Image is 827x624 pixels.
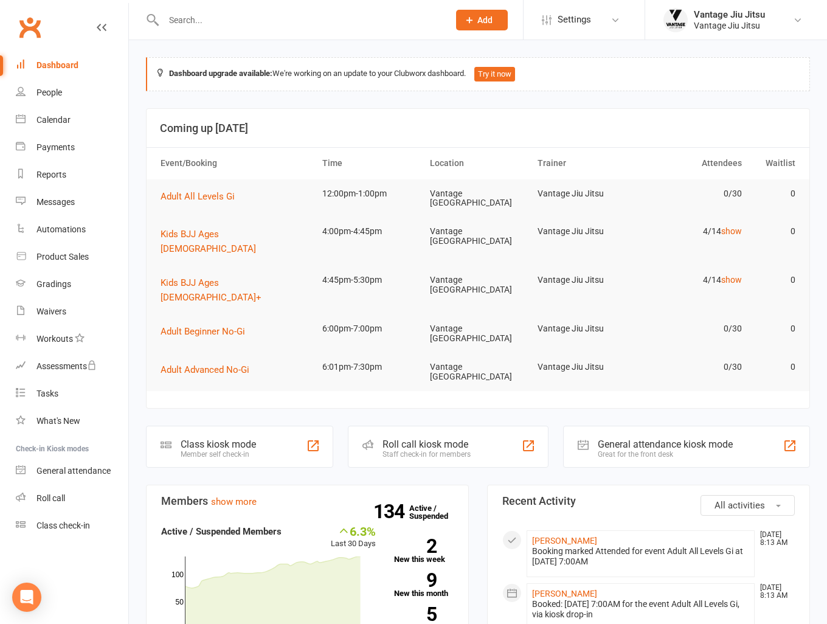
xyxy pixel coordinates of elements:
[331,524,376,550] div: Last 30 Days
[532,266,640,294] td: Vantage Jiu Jitsu
[394,573,454,597] a: 9New this month
[16,353,128,380] a: Assessments
[161,326,245,337] span: Adult Beginner No-Gi
[36,88,62,97] div: People
[502,495,795,507] h3: Recent Activity
[721,226,742,236] a: show
[146,57,810,91] div: We're working on an update to your Clubworx dashboard.
[16,512,128,539] a: Class kiosk mode
[331,524,376,538] div: 6.3%
[211,496,257,507] a: show more
[16,216,128,243] a: Automations
[532,353,640,381] td: Vantage Jiu Jitsu
[161,526,282,537] strong: Active / Suspended Members
[701,495,795,516] button: All activities
[640,266,747,294] td: 4/14
[532,217,640,246] td: Vantage Jiu Jitsu
[161,364,249,375] span: Adult Advanced No-Gi
[36,170,66,179] div: Reports
[424,314,532,353] td: Vantage [GEOGRAPHIC_DATA]
[161,495,454,507] h3: Members
[747,179,801,208] td: 0
[558,6,591,33] span: Settings
[36,389,58,398] div: Tasks
[409,495,463,529] a: 134Active / Suspended
[382,439,471,450] div: Roll call kiosk mode
[532,599,749,620] div: Booked: [DATE] 7:00AM for the event Adult All Levels Gi, via kiosk drop-in
[382,450,471,459] div: Staff check-in for members
[161,276,311,305] button: Kids BJJ Ages [DEMOGRAPHIC_DATA]+
[317,314,424,343] td: 6:00pm-7:00pm
[715,500,765,511] span: All activities
[317,217,424,246] td: 4:00pm-4:45pm
[424,179,532,218] td: Vantage [GEOGRAPHIC_DATA]
[747,217,801,246] td: 0
[16,161,128,189] a: Reports
[161,229,256,254] span: Kids BJJ Ages [DEMOGRAPHIC_DATA]
[474,67,515,81] button: Try it now
[394,605,437,623] strong: 5
[16,134,128,161] a: Payments
[477,15,493,25] span: Add
[532,148,640,179] th: Trainer
[160,12,440,29] input: Search...
[161,227,311,256] button: Kids BJJ Ages [DEMOGRAPHIC_DATA]
[424,148,532,179] th: Location
[36,224,86,234] div: Automations
[12,583,41,612] div: Open Intercom Messenger
[694,9,765,20] div: Vantage Jiu Jitsu
[640,217,747,246] td: 4/14
[16,189,128,216] a: Messages
[169,69,272,78] strong: Dashboard upgrade available:
[36,334,73,344] div: Workouts
[16,485,128,512] a: Roll call
[394,571,437,589] strong: 9
[16,243,128,271] a: Product Sales
[181,439,256,450] div: Class kiosk mode
[36,416,80,426] div: What's New
[424,217,532,255] td: Vantage [GEOGRAPHIC_DATA]
[16,298,128,325] a: Waivers
[598,450,733,459] div: Great for the front desk
[317,179,424,208] td: 12:00pm-1:00pm
[36,252,89,262] div: Product Sales
[16,407,128,435] a: What's New
[36,60,78,70] div: Dashboard
[161,324,254,339] button: Adult Beginner No-Gi
[161,191,235,202] span: Adult All Levels Gi
[16,52,128,79] a: Dashboard
[640,314,747,343] td: 0/30
[373,502,409,521] strong: 134
[16,380,128,407] a: Tasks
[532,536,597,546] a: [PERSON_NAME]
[15,12,45,43] a: Clubworx
[747,314,801,343] td: 0
[747,266,801,294] td: 0
[161,277,261,303] span: Kids BJJ Ages [DEMOGRAPHIC_DATA]+
[36,115,71,125] div: Calendar
[36,493,65,503] div: Roll call
[36,307,66,316] div: Waivers
[424,266,532,304] td: Vantage [GEOGRAPHIC_DATA]
[16,325,128,353] a: Workouts
[640,179,747,208] td: 0/30
[155,148,317,179] th: Event/Booking
[532,314,640,343] td: Vantage Jiu Jitsu
[532,546,749,567] div: Booking marked Attended for event Adult All Levels Gi at [DATE] 7:00AM
[36,361,97,371] div: Assessments
[181,450,256,459] div: Member self check-in
[16,457,128,485] a: General attendance kiosk mode
[598,439,733,450] div: General attendance kiosk mode
[640,148,747,179] th: Attendees
[36,142,75,152] div: Payments
[317,266,424,294] td: 4:45pm-5:30pm
[36,197,75,207] div: Messages
[160,122,796,134] h3: Coming up [DATE]
[747,353,801,381] td: 0
[16,106,128,134] a: Calendar
[317,148,424,179] th: Time
[640,353,747,381] td: 0/30
[532,179,640,208] td: Vantage Jiu Jitsu
[721,275,742,285] a: show
[456,10,508,30] button: Add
